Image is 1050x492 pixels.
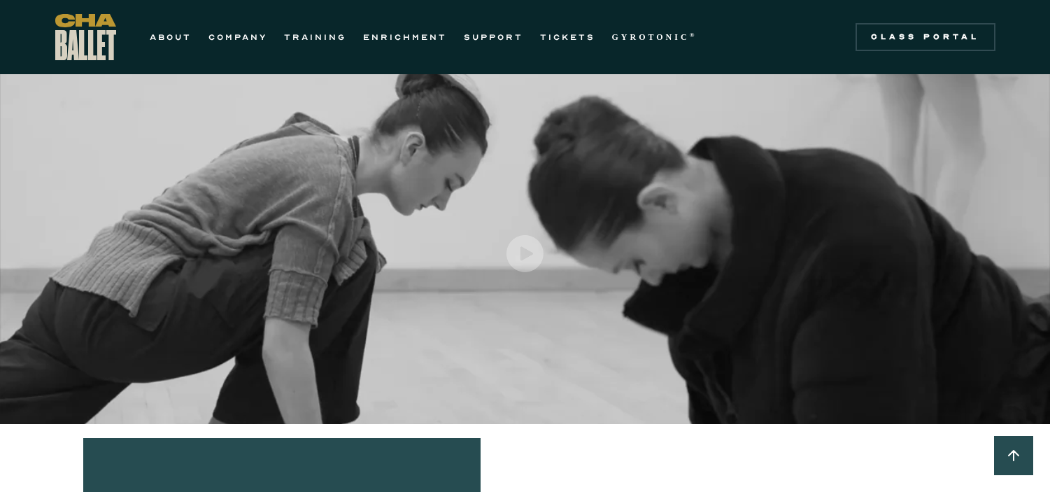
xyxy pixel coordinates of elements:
a: home [55,14,116,60]
strong: GYROTONIC [612,32,690,42]
a: ENRICHMENT [363,29,447,45]
a: SUPPORT [464,29,523,45]
div: Class Portal [864,31,987,43]
sup: ® [690,31,697,38]
a: TRAINING [284,29,346,45]
a: COMPANY [208,29,267,45]
a: Class Portal [856,23,995,51]
a: TICKETS [540,29,595,45]
a: ABOUT [150,29,192,45]
a: GYROTONIC® [612,29,697,45]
